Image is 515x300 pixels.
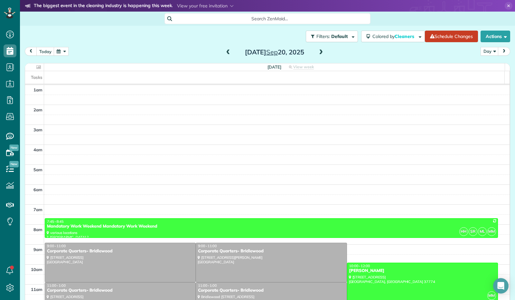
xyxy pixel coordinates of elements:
span: 9:00 - 11:00 [198,244,217,248]
span: 3am [33,127,42,132]
span: Sep [266,48,278,56]
button: Filters: Default [306,31,358,42]
h2: [DATE] 20, 2025 [234,49,315,56]
span: Filters: [316,33,330,39]
span: 11am [31,287,42,292]
a: Schedule Changes [425,31,478,42]
span: Colored by [372,33,417,39]
span: New [9,145,19,151]
span: MM [487,291,496,300]
span: 10am [31,267,42,272]
button: next [498,47,510,56]
span: [DATE] [267,64,281,70]
span: 7am [33,207,42,212]
span: 6am [33,187,42,192]
span: View week [293,64,314,70]
div: [PERSON_NAME] [349,268,496,274]
span: 9:00 - 11:00 [47,244,66,248]
span: 11:00 - 1:00 [47,283,66,288]
span: 10:00 - 12:00 [349,264,370,268]
span: MM [487,227,496,236]
div: Corporate Quarters- Bridlewood [198,288,345,293]
div: Corporate Quarters- Bridlewood [198,248,345,254]
button: today [36,47,54,56]
span: 2am [33,107,42,112]
div: Corporate Quarters- Bridlewood [47,248,194,254]
span: 5am [33,167,42,172]
span: 8am [33,227,42,232]
span: 7:45 - 8:45 [47,219,64,224]
span: 1am [33,87,42,92]
div: Open Intercom Messenger [493,278,509,294]
span: SR [469,227,477,236]
span: 11:00 - 1:00 [198,283,217,288]
a: Filters: Default [303,31,358,42]
span: Cleaners [395,33,415,39]
span: Tasks [31,75,42,80]
strong: The biggest event in the cleaning industry is happening this week. [34,3,173,10]
div: Mandatory Work Weekend Mandatory Work Weekend [47,224,496,229]
span: Default [331,33,348,39]
span: 9am [33,247,42,252]
span: New [9,161,19,167]
span: ML [478,227,487,236]
button: Colored byCleaners [361,31,425,42]
button: Actions [481,31,510,42]
button: Day [481,47,499,56]
div: Corporate Quarters- Bridlewood [47,288,194,293]
button: prev [25,47,37,56]
span: HH [459,227,468,236]
span: 4am [33,147,42,152]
